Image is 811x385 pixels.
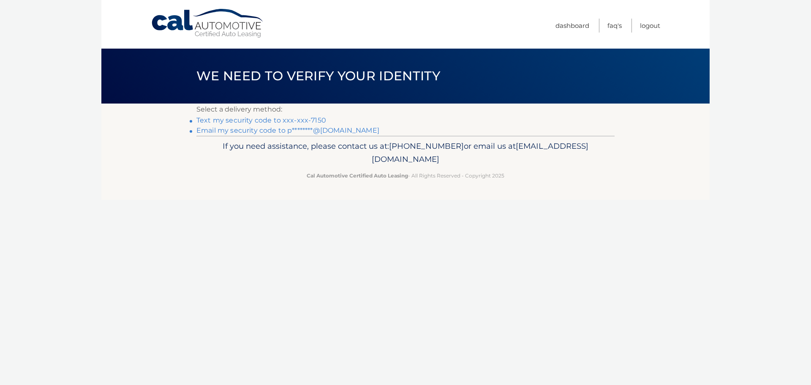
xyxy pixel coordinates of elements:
a: Text my security code to xxx-xxx-7150 [196,116,326,124]
a: Cal Automotive [151,8,265,38]
span: We need to verify your identity [196,68,440,84]
a: Logout [640,19,660,33]
p: - All Rights Reserved - Copyright 2025 [202,171,609,180]
p: Select a delivery method: [196,104,615,115]
a: Email my security code to p********@[DOMAIN_NAME] [196,126,379,134]
a: FAQ's [607,19,622,33]
strong: Cal Automotive Certified Auto Leasing [307,172,408,179]
p: If you need assistance, please contact us at: or email us at [202,139,609,167]
span: [PHONE_NUMBER] [389,141,464,151]
a: Dashboard [555,19,589,33]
